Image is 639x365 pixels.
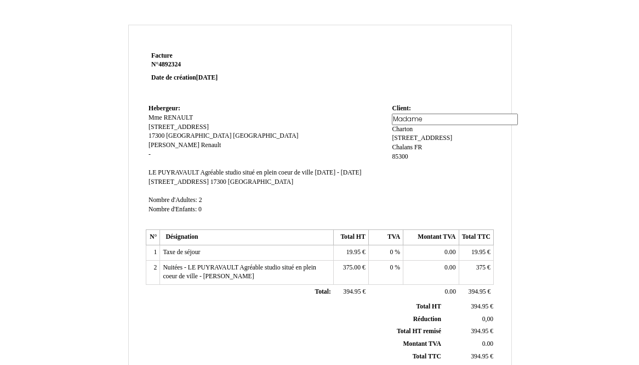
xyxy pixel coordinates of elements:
[149,105,180,112] span: Hebergeur:
[343,288,361,295] span: 394.95
[149,169,313,176] span: LE PUYRAVAULT Agréable studio situé en plein coeur de ville
[334,260,368,284] td: €
[315,169,361,176] span: [DATE] - [DATE]
[149,151,151,158] span: -
[149,123,209,131] span: [STREET_ADDRESS]
[368,245,403,261] td: %
[151,52,173,59] span: Facture
[459,230,493,245] th: Total TTC
[146,245,160,261] td: 1
[163,264,316,280] span: Nuitées - LE PUYRAVAULT Agréable studio situé en plein coeur de ville - [PERSON_NAME]
[459,260,493,284] td: €
[459,285,493,300] td: €
[443,350,495,363] td: €
[9,4,42,37] button: Ouvrir le widget de chat LiveChat
[160,230,334,245] th: Désignation
[392,134,452,142] span: [STREET_ADDRESS]
[482,316,493,323] span: 0,00
[417,303,441,310] span: Total HT
[403,230,459,245] th: Montant TVA
[315,288,330,295] span: Total:
[471,353,488,360] span: 394.95
[476,264,486,271] span: 375
[413,316,441,323] span: Réduction
[444,264,455,271] span: 0.00
[444,249,455,256] span: 0.00
[368,230,403,245] th: TVA
[334,285,368,300] td: €
[592,316,631,357] iframe: Chat
[198,206,202,213] span: 0
[471,303,488,310] span: 394.95
[443,325,495,338] td: €
[343,264,361,271] span: 375.00
[149,178,209,186] span: [STREET_ADDRESS]
[149,142,199,149] span: [PERSON_NAME]
[233,132,298,139] span: [GEOGRAPHIC_DATA]
[469,288,486,295] span: 394.95
[414,144,422,151] span: FR
[163,249,200,256] span: Taxe de séjour
[390,249,393,256] span: 0
[368,260,403,284] td: %
[392,126,413,133] span: Charton
[459,245,493,261] td: €
[166,132,231,139] span: [GEOGRAPHIC_DATA]
[443,301,495,313] td: €
[413,353,441,360] span: Total TTC
[201,142,221,149] span: Renault
[471,328,488,335] span: 394.95
[482,340,493,347] span: 0.00
[334,230,368,245] th: Total HT
[334,245,368,261] td: €
[390,264,393,271] span: 0
[397,328,441,335] span: Total HT remisé
[392,144,413,151] span: Chalans
[158,61,181,68] span: 4892324
[151,74,218,81] strong: Date de création
[196,74,218,81] span: [DATE]
[149,206,197,213] span: Nombre d'Enfants:
[210,178,226,186] span: 17300
[392,105,410,112] span: Client:
[149,196,197,204] span: Nombre d'Adultes:
[228,178,293,186] span: [GEOGRAPHIC_DATA]
[199,196,202,204] span: 2
[346,249,361,256] span: 19.95
[146,260,160,284] td: 2
[149,114,193,121] span: Mme RENAULT
[146,230,160,245] th: N°
[151,60,282,69] strong: N°
[471,249,486,256] span: 19.95
[445,288,456,295] span: 0.00
[149,132,164,139] span: 17300
[392,153,408,160] span: 85300
[403,340,441,347] span: Montant TVA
